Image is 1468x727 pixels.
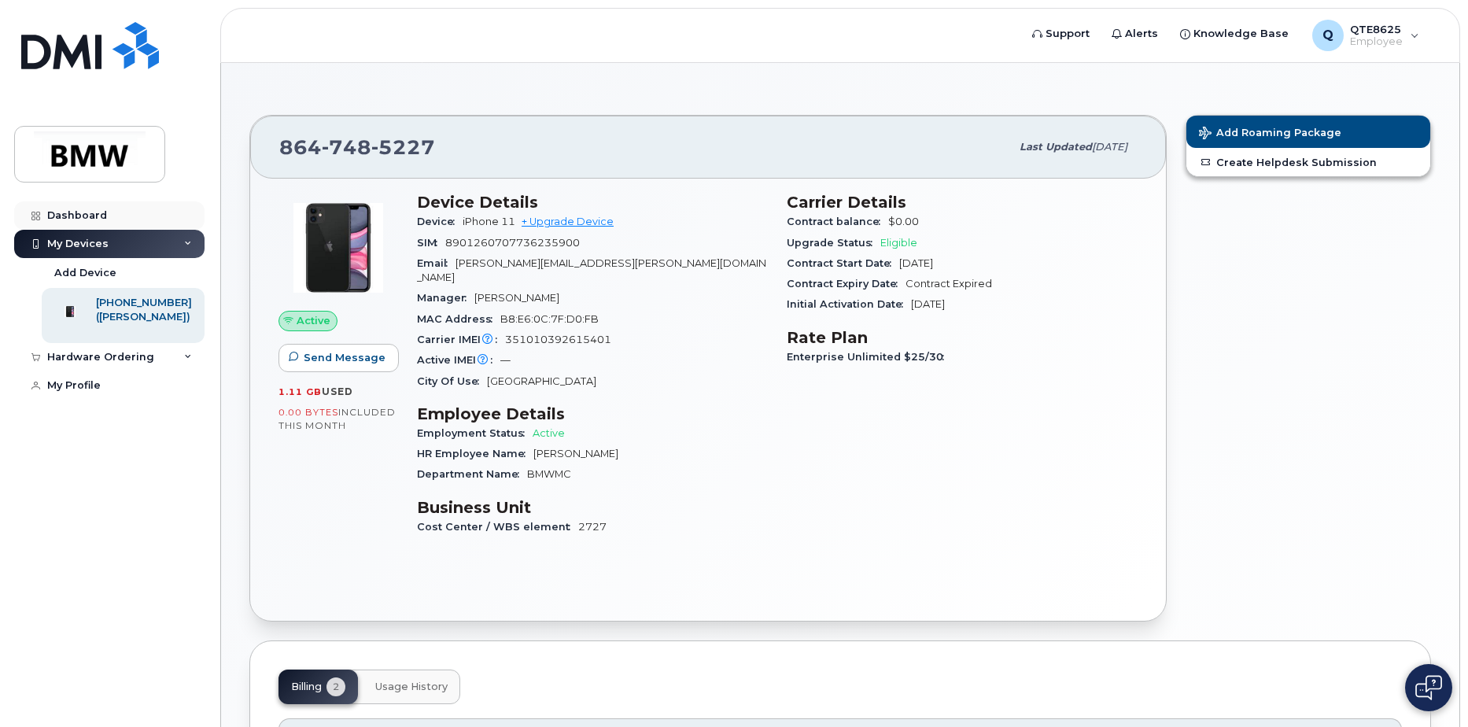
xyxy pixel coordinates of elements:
span: HR Employee Name [417,448,533,459]
h3: Rate Plan [787,328,1138,347]
img: iPhone_11.jpg [291,201,385,295]
span: [PERSON_NAME][EMAIL_ADDRESS][PERSON_NAME][DOMAIN_NAME] [417,257,766,283]
span: Eligible [880,237,917,249]
span: Usage History [375,681,448,693]
span: MAC Address [417,313,500,325]
a: + Upgrade Device [522,216,614,227]
span: Contract balance [787,216,888,227]
h3: Device Details [417,193,768,212]
span: 2727 [578,521,607,533]
span: 8901260707736235900 [445,237,580,249]
span: 864 [279,135,435,159]
span: 0.00 Bytes [278,407,338,418]
span: SIM [417,237,445,249]
span: $0.00 [888,216,919,227]
span: Upgrade Status [787,237,880,249]
span: 5227 [371,135,435,159]
span: Add Roaming Package [1199,127,1341,142]
span: — [500,354,511,366]
button: Add Roaming Package [1186,116,1430,148]
h3: Carrier Details [787,193,1138,212]
span: 351010392615401 [505,334,611,345]
span: [DATE] [911,298,945,310]
span: iPhone 11 [463,216,515,227]
span: Enterprise Unlimited $25/30 [787,351,952,363]
span: Active IMEI [417,354,500,366]
span: Contract Expired [906,278,992,290]
span: 1.11 GB [278,386,322,397]
span: Contract Expiry Date [787,278,906,290]
h3: Employee Details [417,404,768,423]
span: Active [297,313,330,328]
span: City Of Use [417,375,487,387]
span: used [322,386,353,397]
span: [DATE] [1092,141,1127,153]
span: Carrier IMEI [417,334,505,345]
img: Open chat [1415,675,1442,700]
span: Active [533,427,565,439]
span: Cost Center / WBS element [417,521,578,533]
span: B8:E6:0C:7F:D0:FB [500,313,599,325]
span: Device [417,216,463,227]
span: Employment Status [417,427,533,439]
span: Manager [417,292,474,304]
span: Initial Activation Date [787,298,911,310]
a: Create Helpdesk Submission [1186,148,1430,176]
span: BMWMC [527,468,571,480]
span: 748 [322,135,371,159]
span: Contract Start Date [787,257,899,269]
span: [GEOGRAPHIC_DATA] [487,375,596,387]
span: [PERSON_NAME] [533,448,618,459]
span: Email [417,257,456,269]
span: [PERSON_NAME] [474,292,559,304]
span: Department Name [417,468,527,480]
button: Send Message [278,344,399,372]
span: Last updated [1020,141,1092,153]
span: [DATE] [899,257,933,269]
h3: Business Unit [417,498,768,517]
span: Send Message [304,350,385,365]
